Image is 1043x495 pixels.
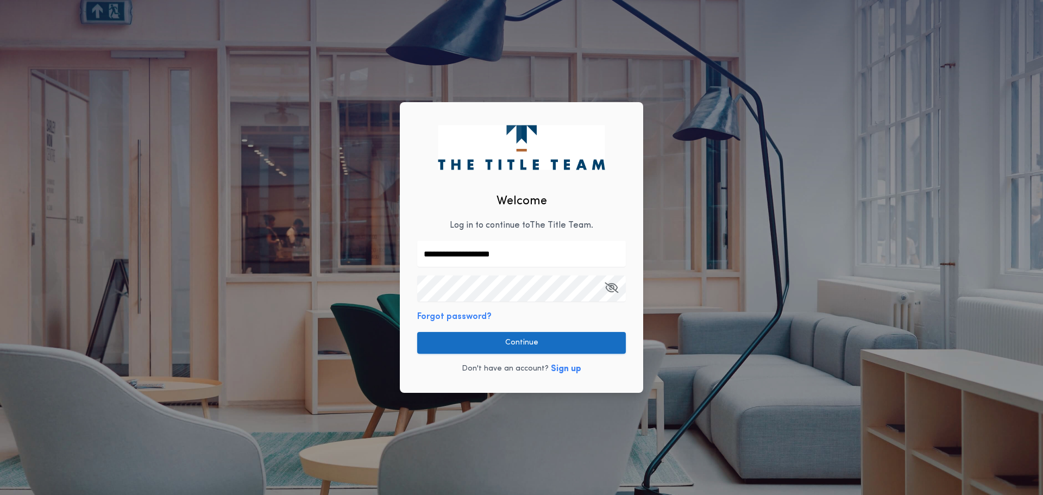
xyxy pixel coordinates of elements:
[462,364,549,374] p: Don't have an account?
[438,125,605,170] img: logo
[450,219,593,232] p: Log in to continue to The Title Team .
[497,192,547,210] h2: Welcome
[417,310,492,323] button: Forgot password?
[417,332,626,354] button: Continue
[551,362,581,375] button: Sign up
